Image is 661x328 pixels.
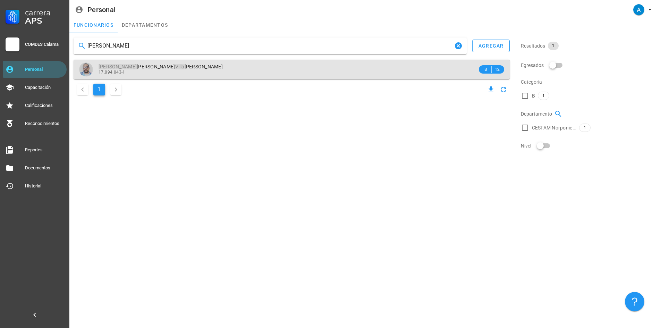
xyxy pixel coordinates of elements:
div: Historial [25,183,64,189]
input: Buscar funcionarios… [87,40,453,51]
nav: Navegación de paginación [74,82,125,97]
div: Resultados [521,37,657,54]
button: Página actual, página 1 [93,84,105,95]
a: Reconocimientos [3,115,67,132]
div: Departamento [521,106,657,122]
span: 17.094.043-1 [99,70,125,75]
div: Reconocimientos [25,121,64,126]
span: B [532,92,535,99]
div: Calificaciones [25,103,64,108]
mark: [PERSON_NAME] [99,64,137,69]
span: CESFAM Norponiente [532,124,576,131]
button: Clear [454,42,463,50]
div: Capacitación [25,85,64,90]
div: agregar [478,43,504,49]
div: Egresados [521,57,657,74]
div: Personal [87,6,116,14]
div: Reportes [25,147,64,153]
a: funcionarios [69,17,118,33]
div: COMDES Calama [25,42,64,47]
span: [PERSON_NAME] [PERSON_NAME] [99,64,223,69]
button: agregar [472,40,510,52]
div: APS [25,17,64,25]
div: Categoria [521,74,657,90]
span: 1 [552,42,554,50]
a: Personal [3,61,67,78]
div: Nivel [521,137,657,154]
div: avatar [79,62,93,76]
a: Historial [3,178,67,194]
div: Carrera [25,8,64,17]
div: Documentos [25,165,64,171]
mark: Villa [175,64,185,69]
span: B [483,66,489,73]
a: Documentos [3,160,67,176]
a: Calificaciones [3,97,67,114]
a: Reportes [3,142,67,158]
div: avatar [633,4,644,15]
a: departamentos [118,17,172,33]
span: 1 [584,124,586,132]
a: Capacitación [3,79,67,96]
div: Personal [25,67,64,72]
span: 12 [494,66,500,73]
span: 1 [542,92,545,100]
